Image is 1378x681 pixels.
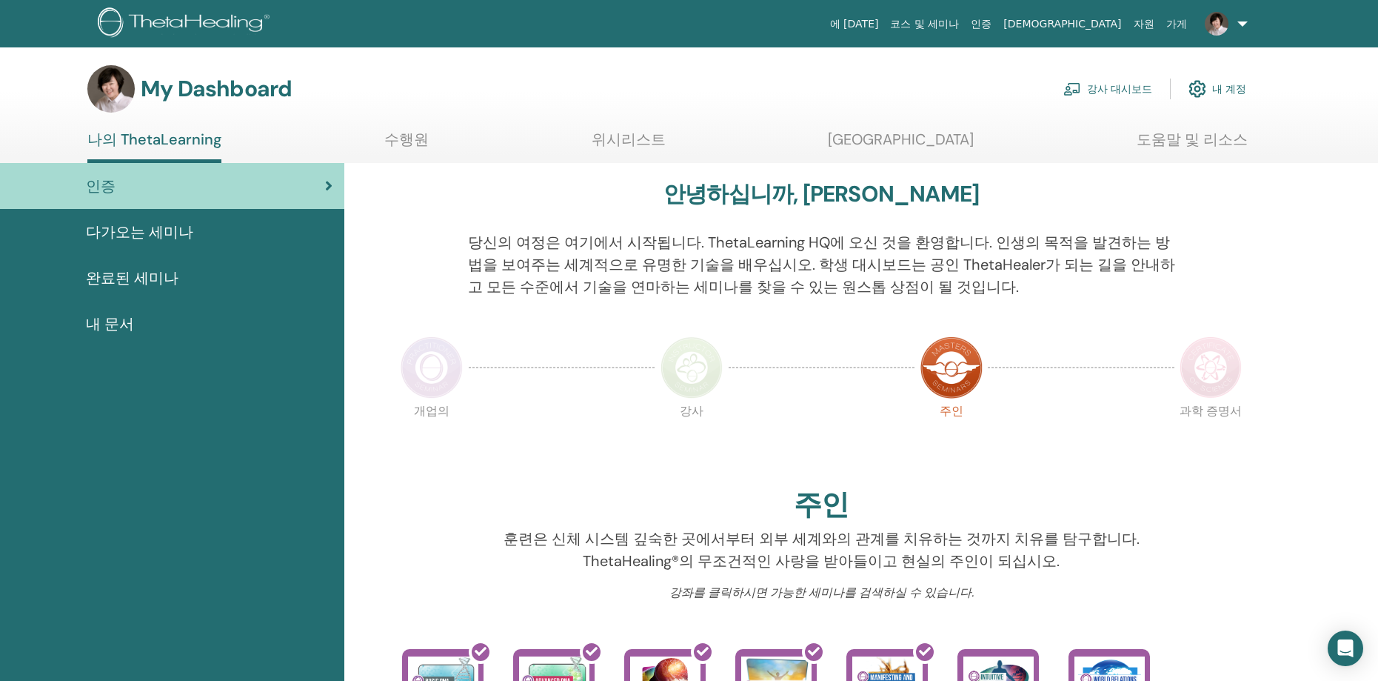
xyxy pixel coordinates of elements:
[98,7,275,41] img: logo.png
[794,488,849,522] h2: 주인
[1205,12,1228,36] img: default.jpg
[592,130,666,159] a: 위시리스트
[86,221,193,243] span: 다가오는 세미나
[384,130,429,159] a: 수행원
[1128,10,1160,38] a: 자원
[663,181,979,207] h3: 안녕하십니까, [PERSON_NAME]
[401,336,463,399] img: Practitioner
[824,10,885,38] a: 에 [DATE]
[965,10,997,38] a: 인증
[920,405,983,468] p: 주인
[1180,336,1242,399] img: Certificate of Science
[997,10,1127,38] a: [DEMOGRAPHIC_DATA]
[468,231,1175,298] p: 당신의 여정은 여기에서 시작됩니다. ThetaLearning HQ에 오신 것을 환영합니다. 인생의 목적을 발견하는 방법을 보여주는 세계적으로 유명한 기술을 배우십시오. 학생 ...
[1137,130,1248,159] a: 도움말 및 리소스
[1180,405,1242,468] p: 과학 증명서
[1328,631,1363,666] div: Open Intercom Messenger
[468,528,1175,572] p: 훈련은 신체 시스템 깊숙한 곳에서부터 외부 세계와의 관계를 치유하는 것까지 치유를 탐구합니다. ThetaHealing®의 무조건적인 사랑을 받아들이고 현실의 주인이 되십시오.
[468,584,1175,602] p: 강좌를 클릭하시면 가능한 세미나를 검색하실 수 있습니다.
[828,130,974,159] a: [GEOGRAPHIC_DATA]
[87,130,221,163] a: 나의 ThetaLearning
[884,10,965,38] a: 코스 및 세미나
[1188,76,1206,102] img: cog.svg
[401,405,463,468] p: 개업의
[660,405,723,468] p: 강사
[660,336,723,399] img: Instructor
[141,76,292,102] h3: My Dashboard
[86,313,134,335] span: 내 문서
[1063,73,1152,105] a: 강사 대시보드
[1188,73,1246,105] a: 내 계정
[1160,10,1193,38] a: 가게
[87,65,135,113] img: default.jpg
[86,267,178,289] span: 완료된 세미나
[1063,82,1081,96] img: chalkboard-teacher.svg
[920,336,983,399] img: Master
[86,175,116,197] span: 인증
